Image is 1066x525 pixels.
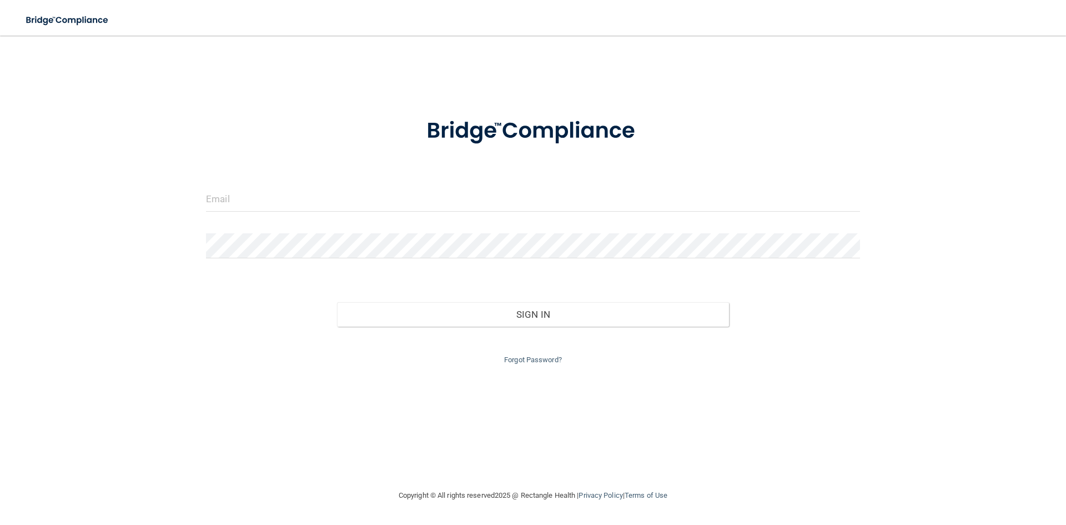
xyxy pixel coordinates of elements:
[504,356,562,364] a: Forgot Password?
[206,187,860,212] input: Email
[579,491,622,499] a: Privacy Policy
[404,102,662,160] img: bridge_compliance_login_screen.278c3ca4.svg
[625,491,667,499] a: Terms of Use
[330,478,736,513] div: Copyright © All rights reserved 2025 @ Rectangle Health | |
[17,9,119,32] img: bridge_compliance_login_screen.278c3ca4.svg
[337,302,730,327] button: Sign In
